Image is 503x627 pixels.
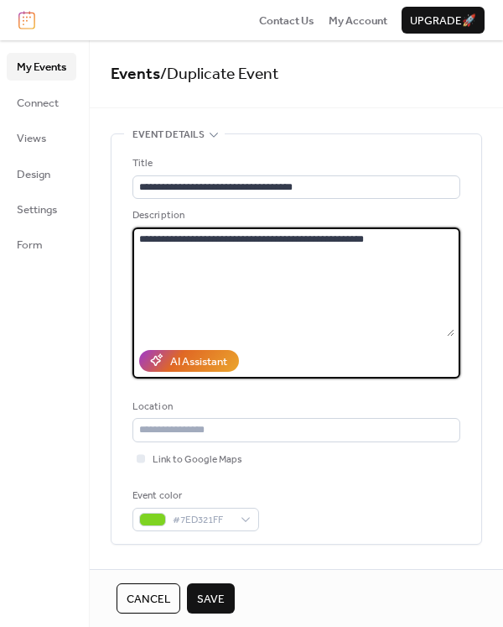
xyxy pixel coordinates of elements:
[132,565,204,582] span: Date and time
[7,160,76,187] a: Design
[132,207,457,224] div: Description
[17,166,50,183] span: Design
[7,196,76,222] a: Settings
[329,13,387,29] span: My Account
[170,353,227,370] div: AI Assistant
[127,591,170,608] span: Cancel
[402,7,485,34] button: Upgrade🚀
[18,11,35,29] img: logo
[139,350,239,372] button: AI Assistant
[197,591,225,608] span: Save
[132,488,256,504] div: Event color
[7,53,76,80] a: My Events
[259,13,314,29] span: Contact Us
[160,59,279,90] span: / Duplicate Event
[132,127,205,144] span: Event details
[7,231,76,258] a: Form
[329,12,387,29] a: My Account
[153,452,242,468] span: Link to Google Maps
[7,124,76,151] a: Views
[132,399,457,415] div: Location
[259,12,314,29] a: Contact Us
[17,201,57,218] span: Settings
[173,512,232,529] span: #7ED321FF
[17,59,66,76] span: My Events
[410,13,476,29] span: Upgrade 🚀
[7,89,76,116] a: Connect
[132,155,457,172] div: Title
[111,59,160,90] a: Events
[17,95,59,112] span: Connect
[17,130,46,147] span: Views
[187,583,235,614] button: Save
[117,583,180,614] button: Cancel
[17,237,43,253] span: Form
